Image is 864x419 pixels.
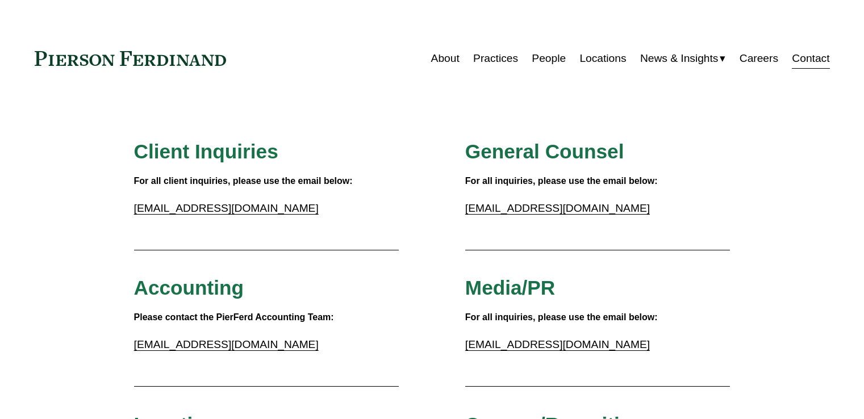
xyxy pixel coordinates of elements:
span: News & Insights [640,49,719,69]
a: Careers [740,48,778,69]
a: [EMAIL_ADDRESS][DOMAIN_NAME] [134,202,319,214]
a: Contact [792,48,829,69]
a: Practices [473,48,518,69]
a: folder dropdown [640,48,726,69]
a: [EMAIL_ADDRESS][DOMAIN_NAME] [465,202,650,214]
strong: For all inquiries, please use the email below: [465,312,658,322]
a: About [431,48,460,69]
span: Client Inquiries [134,140,278,162]
span: Accounting [134,276,244,299]
span: Media/PR [465,276,555,299]
span: General Counsel [465,140,624,162]
strong: Please contact the PierFerd Accounting Team: [134,312,334,322]
strong: For all inquiries, please use the email below: [465,176,658,186]
a: [EMAIL_ADDRESS][DOMAIN_NAME] [465,338,650,350]
strong: For all client inquiries, please use the email below: [134,176,353,186]
a: Locations [579,48,626,69]
a: [EMAIL_ADDRESS][DOMAIN_NAME] [134,338,319,350]
a: People [532,48,566,69]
